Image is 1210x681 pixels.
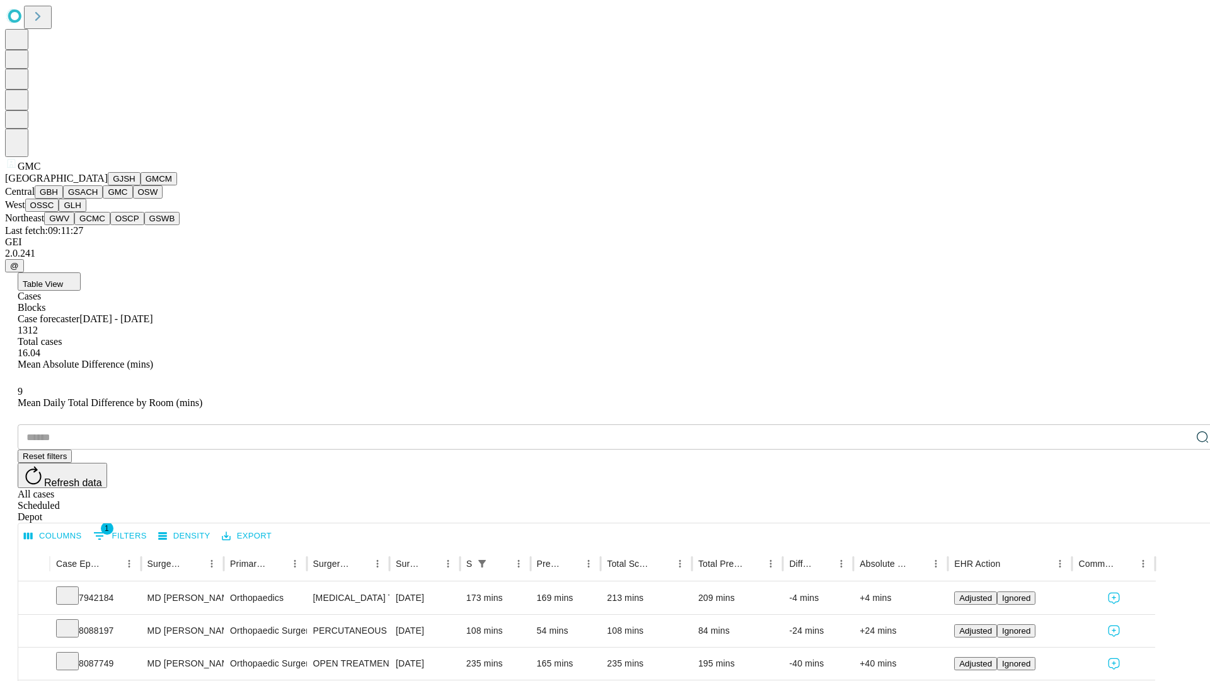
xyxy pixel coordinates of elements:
div: -24 mins [789,615,847,647]
button: Expand [25,620,43,643]
div: 108 mins [466,615,524,647]
div: MD [PERSON_NAME] Jr [PERSON_NAME] C Md [147,648,217,680]
span: Refresh data [44,477,102,488]
div: 54 mins [537,615,595,647]
span: 9 [18,386,23,397]
span: GMC [18,161,40,172]
button: Density [155,527,214,546]
button: Ignored [997,591,1035,605]
button: Adjusted [954,624,997,637]
div: 7942184 [56,582,135,614]
span: 16.04 [18,347,40,358]
div: OPEN TREATMENT [MEDICAL_DATA] WITH PLATE [313,648,383,680]
div: GEI [5,236,1205,248]
button: GJSH [108,172,141,185]
button: Show filters [90,526,150,546]
div: 173 mins [466,582,524,614]
span: Mean Daily Total Difference by Room (mins) [18,397,202,408]
button: Sort [103,555,120,573]
button: Sort [492,555,510,573]
div: Primary Service [230,559,267,569]
button: OSW [133,185,163,199]
span: Table View [23,279,63,289]
button: Refresh data [18,463,107,488]
div: Orthopaedic Surgery [230,615,300,647]
button: Menu [286,555,304,573]
span: Mean Absolute Difference (mins) [18,359,153,370]
div: 169 mins [537,582,595,614]
div: +24 mins [860,615,942,647]
button: Sort [815,555,833,573]
div: 165 mins [537,648,595,680]
div: Case Epic Id [56,559,101,569]
div: 8088197 [56,615,135,647]
button: Menu [580,555,597,573]
div: +4 mins [860,582,942,614]
div: Predicted In Room Duration [537,559,562,569]
button: Sort [422,555,439,573]
div: EHR Action [954,559,1000,569]
div: 235 mins [466,648,524,680]
div: Surgeon Name [147,559,184,569]
button: Sort [562,555,580,573]
div: -40 mins [789,648,847,680]
button: GSACH [63,185,103,199]
span: Central [5,186,35,197]
span: Northeast [5,212,44,223]
button: Menu [833,555,850,573]
span: Adjusted [959,593,992,603]
button: Ignored [997,657,1035,670]
button: Sort [1117,555,1134,573]
div: [DATE] [396,615,454,647]
span: Total cases [18,336,62,347]
button: Sort [654,555,671,573]
div: MD [PERSON_NAME] Jr [PERSON_NAME] C Md [147,582,217,614]
button: GMCM [141,172,177,185]
button: GWV [44,212,74,225]
button: Sort [351,555,369,573]
span: Ignored [1002,659,1030,668]
button: Menu [1051,555,1069,573]
button: GLH [59,199,86,212]
button: Menu [439,555,457,573]
div: [DATE] [396,582,454,614]
div: Absolute Difference [860,559,908,569]
div: Difference [789,559,814,569]
span: Reset filters [23,451,67,461]
button: Menu [120,555,138,573]
div: 2.0.241 [5,248,1205,259]
button: Export [219,527,275,546]
div: 195 mins [698,648,777,680]
div: MD [PERSON_NAME] [PERSON_NAME] Md [147,615,217,647]
button: Sort [909,555,927,573]
button: GCMC [74,212,110,225]
button: Adjusted [954,591,997,605]
button: Menu [927,555,945,573]
button: Menu [671,555,689,573]
div: [DATE] [396,648,454,680]
span: @ [10,261,19,271]
span: Adjusted [959,626,992,636]
div: Scheduled In Room Duration [466,559,472,569]
button: Expand [25,588,43,610]
div: 108 mins [607,615,686,647]
button: Select columns [21,527,85,546]
button: Menu [1134,555,1152,573]
div: Surgery Date [396,559,420,569]
span: 1 [101,522,113,535]
button: Adjusted [954,657,997,670]
div: Orthopaedic Surgery [230,648,300,680]
button: Menu [369,555,386,573]
button: OSCP [110,212,144,225]
button: GMC [103,185,132,199]
button: Reset filters [18,450,72,463]
div: Comments [1078,559,1115,569]
span: Last fetch: 09:11:27 [5,225,83,236]
span: Ignored [1002,593,1030,603]
button: Sort [1001,555,1019,573]
button: Sort [744,555,762,573]
span: [GEOGRAPHIC_DATA] [5,173,108,183]
button: @ [5,259,24,272]
div: 213 mins [607,582,686,614]
span: Ignored [1002,626,1030,636]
